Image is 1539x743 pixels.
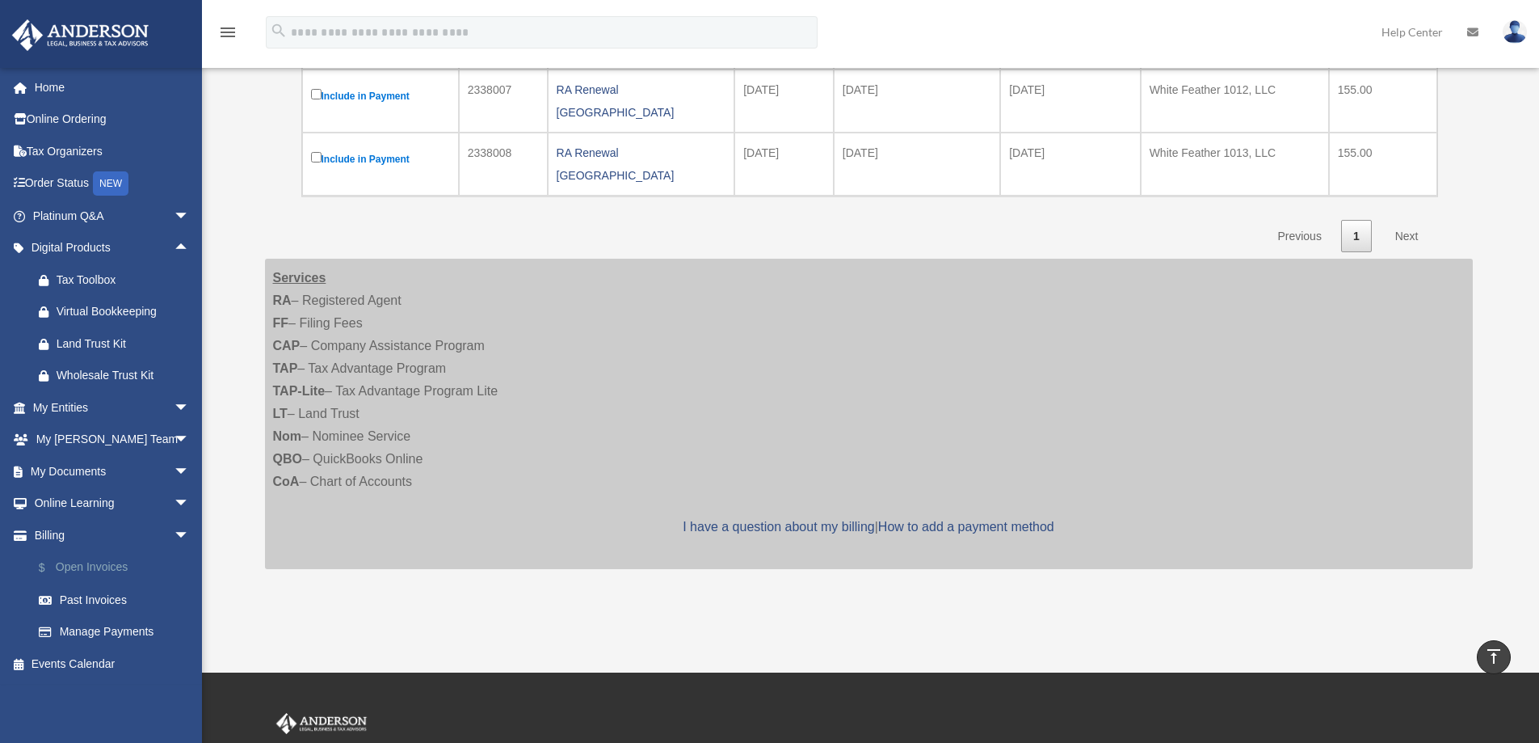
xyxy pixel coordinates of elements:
[11,519,214,551] a: Billingarrow_drop_down
[557,78,726,124] div: RA Renewal [GEOGRAPHIC_DATA]
[174,519,206,552] span: arrow_drop_down
[23,584,214,616] a: Past Invoices
[23,327,214,360] a: Land Trust Kit
[1265,220,1333,253] a: Previous
[683,520,874,534] a: I have a question about my billing
[273,407,288,420] strong: LT
[273,271,326,285] strong: Services
[557,141,726,187] div: RA Renewal [GEOGRAPHIC_DATA]
[11,232,214,264] a: Digital Productsarrow_drop_up
[174,391,206,424] span: arrow_drop_down
[273,475,300,488] strong: CoA
[834,133,1000,196] td: [DATE]
[7,19,153,51] img: Anderson Advisors Platinum Portal
[218,23,238,42] i: menu
[1329,70,1437,133] td: 155.00
[174,455,206,488] span: arrow_drop_down
[311,152,322,163] input: Include in Payment
[11,135,214,167] a: Tax Organizers
[1503,20,1527,44] img: User Pic
[57,334,194,354] div: Land Trust Kit
[218,28,238,42] a: menu
[273,429,302,443] strong: Nom
[11,167,214,201] a: Order StatusNEW
[311,89,322,99] input: Include in Payment
[1000,133,1141,196] td: [DATE]
[11,71,214,103] a: Home
[57,270,194,290] div: Tax Toolbox
[273,452,302,466] strong: QBO
[11,648,214,680] a: Events Calendar
[834,70,1000,133] td: [DATE]
[1329,133,1437,196] td: 155.00
[11,200,214,232] a: Platinum Q&Aarrow_drop_down
[57,302,194,322] div: Virtual Bookkeeping
[23,551,214,585] a: $Open Invoices
[265,259,1473,569] div: – Registered Agent – Filing Fees – Company Assistance Program – Tax Advantage Program – Tax Advan...
[174,200,206,233] span: arrow_drop_down
[174,488,206,521] span: arrow_drop_down
[273,384,326,398] strong: TAP-Lite
[1000,70,1141,133] td: [DATE]
[1383,220,1431,253] a: Next
[11,103,214,136] a: Online Ordering
[23,296,214,328] a: Virtual Bookkeeping
[273,339,301,353] strong: CAP
[57,365,194,386] div: Wholesale Trust Kit
[734,70,834,133] td: [DATE]
[1477,640,1511,674] a: vertical_align_top
[459,70,548,133] td: 2338007
[273,293,292,307] strong: RA
[48,558,56,578] span: $
[1141,133,1329,196] td: White Feather 1013, LLC
[11,455,214,488] a: My Documentsarrow_drop_down
[23,264,214,296] a: Tax Toolbox
[270,22,288,40] i: search
[174,424,206,457] span: arrow_drop_down
[23,360,214,392] a: Wholesale Trust Kit
[1484,647,1503,666] i: vertical_align_top
[734,133,834,196] td: [DATE]
[174,232,206,265] span: arrow_drop_up
[459,133,548,196] td: 2338008
[11,391,214,424] a: My Entitiesarrow_drop_down
[273,361,298,375] strong: TAP
[23,616,214,648] a: Manage Payments
[273,516,1465,538] p: |
[1141,70,1329,133] td: White Feather 1012, LLC
[311,149,450,169] label: Include in Payment
[878,520,1054,534] a: How to add a payment method
[1341,220,1372,253] a: 1
[273,316,289,330] strong: FF
[11,424,214,456] a: My [PERSON_NAME] Teamarrow_drop_down
[273,713,370,734] img: Anderson Advisors Platinum Portal
[311,86,450,106] label: Include in Payment
[93,171,128,196] div: NEW
[11,488,214,520] a: Online Learningarrow_drop_down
